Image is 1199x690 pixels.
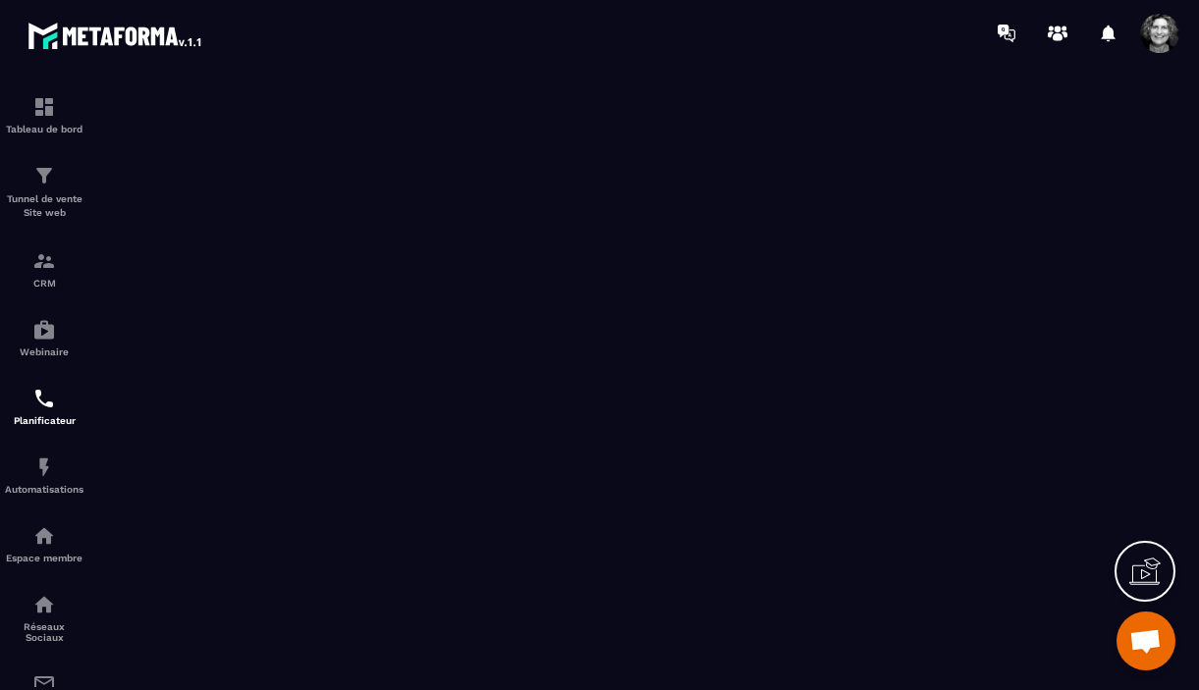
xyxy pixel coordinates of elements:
[5,192,83,220] p: Tunnel de vente Site web
[32,387,56,410] img: scheduler
[5,484,83,495] p: Automatisations
[32,249,56,273] img: formation
[5,80,83,149] a: formationformationTableau de bord
[5,415,83,426] p: Planificateur
[32,95,56,119] img: formation
[5,372,83,441] a: schedulerschedulerPlanificateur
[5,578,83,658] a: social-networksocial-networkRéseaux Sociaux
[32,455,56,479] img: automations
[5,278,83,289] p: CRM
[5,509,83,578] a: automationsautomationsEspace membre
[5,235,83,303] a: formationformationCRM
[32,593,56,616] img: social-network
[1117,611,1175,670] div: Ouvrir le chat
[27,18,204,53] img: logo
[5,149,83,235] a: formationformationTunnel de vente Site web
[32,164,56,187] img: formation
[5,553,83,563] p: Espace membre
[5,441,83,509] a: automationsautomationsAutomatisations
[32,524,56,548] img: automations
[5,303,83,372] a: automationsautomationsWebinaire
[5,346,83,357] p: Webinaire
[32,318,56,342] img: automations
[5,621,83,643] p: Réseaux Sociaux
[5,124,83,134] p: Tableau de bord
